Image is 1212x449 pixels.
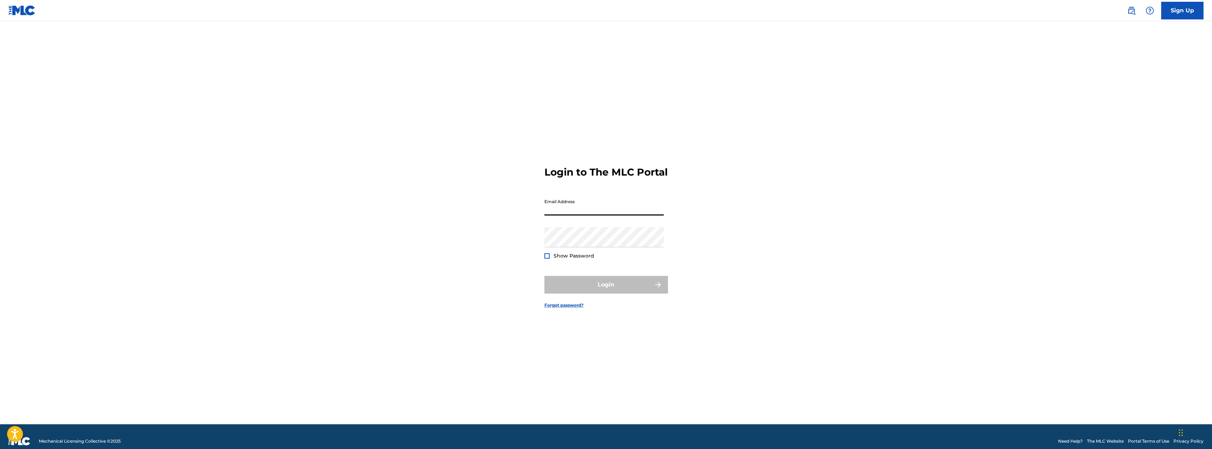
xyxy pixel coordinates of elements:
a: Privacy Policy [1174,438,1204,444]
span: Show Password [554,253,594,259]
div: Help [1143,4,1157,18]
a: Need Help? [1058,438,1083,444]
a: The MLC Website [1087,438,1124,444]
img: search [1127,6,1136,15]
a: Public Search [1124,4,1139,18]
span: Mechanical Licensing Collective © 2025 [39,438,121,444]
iframe: Chat Widget [1177,415,1212,449]
a: Forgot password? [544,302,584,308]
a: Portal Terms of Use [1128,438,1169,444]
img: logo [8,437,30,445]
div: Drag [1179,422,1183,443]
h3: Login to The MLC Portal [544,166,668,178]
img: MLC Logo [8,5,36,16]
img: help [1146,6,1154,15]
a: Sign Up [1161,2,1204,19]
